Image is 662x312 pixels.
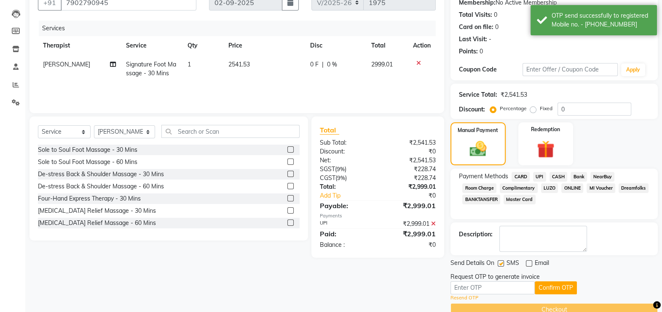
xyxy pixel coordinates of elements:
div: ₹2,541.53 [378,156,442,165]
div: ₹0 [378,147,442,156]
th: Action [408,36,436,55]
img: _gift.svg [531,138,560,160]
img: _cash.svg [464,139,492,159]
div: Discount: [314,147,378,156]
span: 0 F [310,60,319,69]
th: Service [121,36,182,55]
div: Request OTP to generate invoice [450,272,540,281]
label: Fixed [540,105,552,112]
button: Confirm OTP [535,281,577,294]
th: Therapist [38,36,121,55]
span: Payment Methods [459,172,508,181]
div: Card on file: [459,23,493,32]
span: | [322,60,324,69]
div: ₹0 [378,241,442,249]
span: Master Card [504,195,536,204]
span: Email [535,259,549,269]
div: Service Total: [459,90,497,99]
div: De-stress Back & Shoulder Massage - 60 Mins [38,182,164,191]
span: 0 % [327,60,337,69]
div: 0 [480,47,483,56]
span: ONLINE [561,183,583,193]
div: Last Visit: [459,35,487,44]
th: Qty [182,36,223,55]
div: [MEDICAL_DATA] Relief Massage - 30 Mins [38,206,156,215]
div: ₹2,999.01 [378,229,442,239]
div: Discount: [459,105,485,114]
input: Enter OTP [450,281,535,294]
div: 0 [494,11,497,19]
div: Balance : [314,241,378,249]
span: Dreamfolks [619,183,649,193]
div: Payable: [314,201,378,211]
div: ( ) [314,165,378,174]
span: SMS [507,259,519,269]
div: Sub Total: [314,138,378,147]
div: ₹228.74 [378,174,442,182]
label: Redemption [531,126,560,133]
span: 9% [337,166,345,172]
span: CASH [549,172,568,182]
span: Complimentary [500,183,538,193]
div: Description: [459,230,493,239]
div: 0 [495,23,499,32]
div: Four-Hand Express Therapy - 30 Mins [38,194,141,203]
span: [PERSON_NAME] [43,61,90,68]
span: Bank [571,172,587,182]
button: Apply [621,63,645,76]
div: ₹2,999.01 [378,201,442,211]
div: Points: [459,47,478,56]
div: Sole to Soul Foot Massage - 60 Mins [38,158,137,167]
div: ₹2,541.53 [378,138,442,147]
div: ( ) [314,174,378,182]
span: MI Voucher [587,183,615,193]
div: ₹0 [389,191,442,200]
div: Paid: [314,229,378,239]
label: Percentage [500,105,527,112]
span: Signature Foot Massage - 30 Mins [126,61,176,77]
span: NearBuy [590,172,614,182]
div: De-stress Back & Shoulder Massage - 30 Mins [38,170,164,179]
span: 9% [337,175,345,181]
input: Enter Offer / Coupon Code [523,63,618,76]
div: Sole to Soul Foot Massage - 30 Mins [38,145,137,154]
span: CGST [320,174,335,182]
div: ₹2,541.53 [501,90,527,99]
span: BANKTANSFER [462,195,500,204]
label: Manual Payment [458,127,498,134]
span: Room Charge [462,183,496,193]
div: Total Visits: [459,11,492,19]
span: Total [320,126,339,135]
span: CARD [512,172,530,182]
span: UPI [533,172,546,182]
span: 1 [188,61,191,68]
a: Resend OTP [450,294,478,301]
span: 2999.01 [371,61,393,68]
th: Total [366,36,408,55]
a: Add Tip [314,191,389,200]
div: ₹228.74 [378,165,442,174]
div: Net: [314,156,378,165]
div: Coupon Code [459,65,523,74]
th: Price [223,36,305,55]
div: Total: [314,182,378,191]
div: Services [39,21,442,36]
span: LUZO [541,183,558,193]
div: ₹2,999.01 [378,182,442,191]
div: UPI [314,219,378,228]
div: - [489,35,491,44]
th: Disc [305,36,367,55]
span: Send Details On [450,259,494,269]
div: OTP send successfully to registered Mobile no. - 917902790945 [552,11,651,29]
span: 2541.53 [228,61,250,68]
div: ₹2,999.01 [378,219,442,228]
input: Search or Scan [161,125,300,138]
span: SGST [320,165,335,173]
div: Payments [320,212,436,219]
div: [MEDICAL_DATA] Relief Massage - 60 Mins [38,219,156,227]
